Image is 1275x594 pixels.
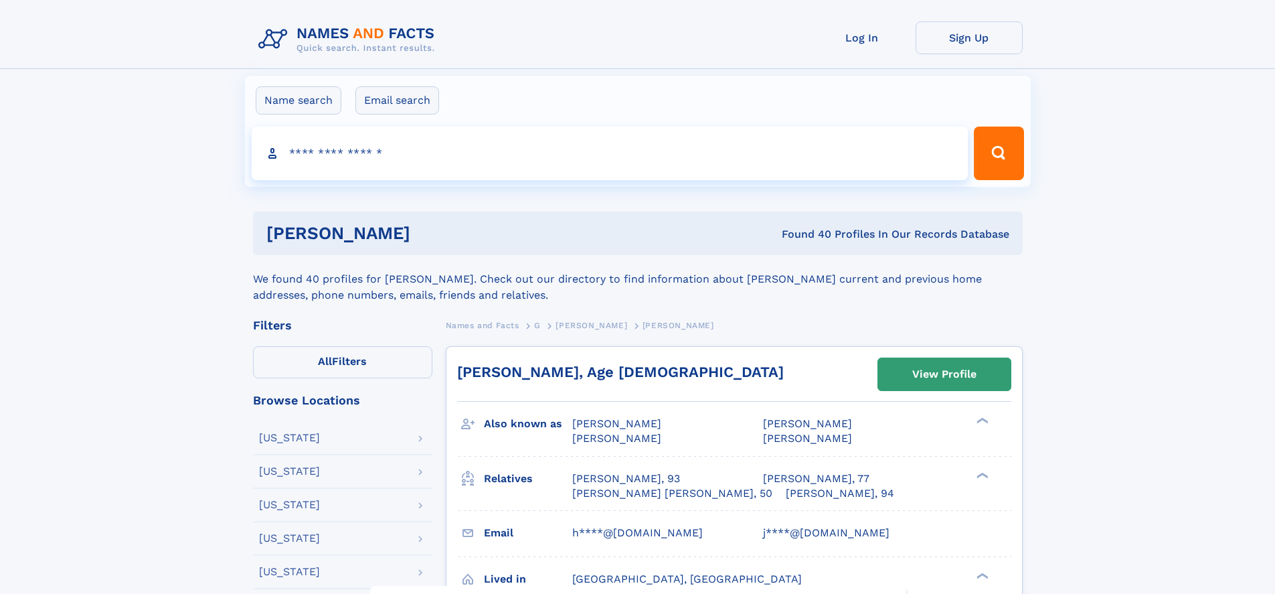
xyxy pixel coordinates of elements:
[763,471,869,486] a: [PERSON_NAME], 77
[259,466,320,477] div: [US_STATE]
[556,317,627,333] a: [PERSON_NAME]
[572,432,661,445] span: [PERSON_NAME]
[484,522,572,544] h3: Email
[878,358,1011,390] a: View Profile
[253,319,432,331] div: Filters
[572,573,802,585] span: [GEOGRAPHIC_DATA], [GEOGRAPHIC_DATA]
[318,355,332,368] span: All
[253,394,432,406] div: Browse Locations
[916,21,1023,54] a: Sign Up
[534,317,541,333] a: G
[259,533,320,544] div: [US_STATE]
[572,471,680,486] a: [PERSON_NAME], 93
[973,417,989,425] div: ❯
[484,413,572,435] h3: Also known as
[259,500,320,510] div: [US_STATE]
[572,417,661,430] span: [PERSON_NAME]
[763,432,852,445] span: [PERSON_NAME]
[974,127,1023,180] button: Search Button
[643,321,714,330] span: [PERSON_NAME]
[446,317,519,333] a: Names and Facts
[484,467,572,490] h3: Relatives
[457,364,784,380] a: [PERSON_NAME], Age [DEMOGRAPHIC_DATA]
[572,486,772,501] a: [PERSON_NAME] [PERSON_NAME], 50
[534,321,541,330] span: G
[259,567,320,577] div: [US_STATE]
[912,359,976,390] div: View Profile
[786,486,894,501] a: [PERSON_NAME], 94
[253,346,432,378] label: Filters
[259,433,320,443] div: [US_STATE]
[763,417,852,430] span: [PERSON_NAME]
[596,227,1009,242] div: Found 40 Profiles In Our Records Database
[973,571,989,580] div: ❯
[556,321,627,330] span: [PERSON_NAME]
[973,471,989,479] div: ❯
[266,225,596,242] h1: [PERSON_NAME]
[253,255,1023,303] div: We found 40 profiles for [PERSON_NAME]. Check out our directory to find information about [PERSON...
[355,86,439,115] label: Email search
[484,568,572,591] h3: Lived in
[809,21,916,54] a: Log In
[252,127,968,180] input: search input
[256,86,341,115] label: Name search
[253,21,446,58] img: Logo Names and Facts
